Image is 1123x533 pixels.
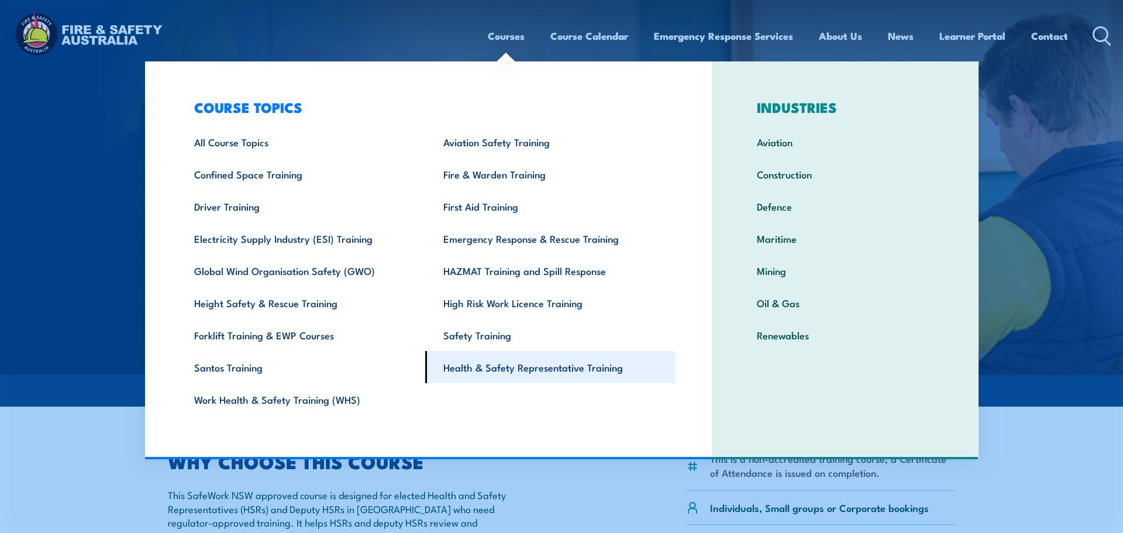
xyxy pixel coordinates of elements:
a: Emergency Response Services [654,20,793,51]
a: Aviation [739,126,951,158]
a: Santos Training [176,351,426,383]
a: Aviation Safety Training [425,126,675,158]
a: High Risk Work Licence Training [425,287,675,319]
a: Safety Training [425,319,675,351]
a: Renewables [739,319,951,351]
a: HAZMAT Training and Spill Response [425,255,675,287]
a: Fire & Warden Training [425,158,675,190]
h3: COURSE TOPICS [176,99,676,115]
a: Oil & Gas [739,287,951,319]
a: Emergency Response & Rescue Training [425,222,675,255]
a: Course Calendar [550,20,628,51]
a: Electricity Supply Industry (ESI) Training [176,222,426,255]
a: News [888,20,914,51]
a: About Us [819,20,862,51]
a: Work Health & Safety Training (WHS) [176,383,426,415]
h3: INDUSTRIES [739,99,951,115]
a: Global Wind Organisation Safety (GWO) [176,255,426,287]
a: Construction [739,158,951,190]
a: Learner Portal [939,20,1005,51]
a: First Aid Training [425,190,675,222]
a: All Course Topics [176,126,426,158]
a: Driver Training [176,190,426,222]
li: This is a non-accredited training course, a Certificate of Attendance is issued on completion. [710,452,955,479]
a: Health & Safety Representative Training [425,351,675,383]
a: Mining [739,255,951,287]
a: Confined Space Training [176,158,426,190]
a: Forklift Training & EWP Courses [176,319,426,351]
a: Courses [488,20,525,51]
p: Individuals, Small groups or Corporate bookings [710,501,929,514]
a: Maritime [739,222,951,255]
a: Defence [739,190,951,222]
a: Height Safety & Rescue Training [176,287,426,319]
a: Contact [1031,20,1068,51]
h2: WHY CHOOSE THIS COURSE [168,453,509,469]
